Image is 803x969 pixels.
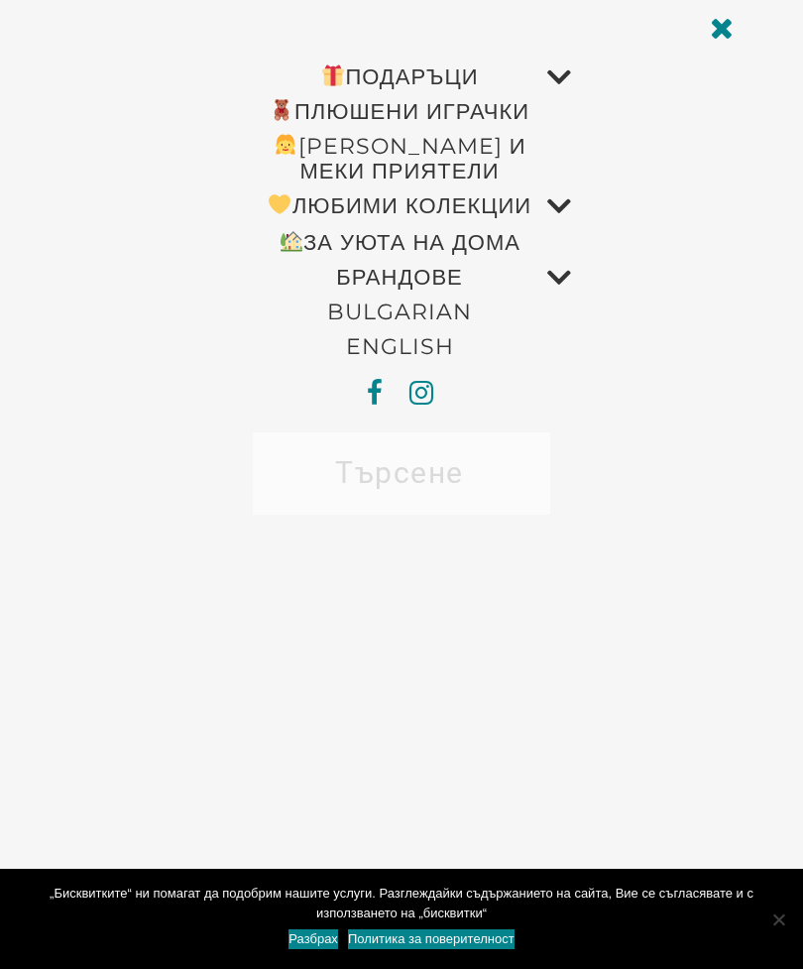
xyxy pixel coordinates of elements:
a: Подаръци [228,60,571,94]
a: Политика за поверителност [348,929,515,949]
img: 🎁 [322,64,344,86]
a: English [228,329,571,364]
a: Bulgarian [228,295,571,329]
a: [PERSON_NAME] и меки приятели [228,129,571,188]
a: За уюта на дома [228,225,571,260]
img: 💛 [269,193,290,215]
a: БРАНДОВЕ [228,260,571,295]
img: 👧 [275,134,296,156]
span: No [768,909,788,929]
a: ПЛЮШЕНИ ИГРАЧКИ [228,94,571,129]
img: 🧸 [271,99,292,121]
input: Търсене [253,432,550,515]
a: Разбрах [288,929,338,949]
img: 🏡 [281,230,302,252]
a: Любими Колекции [228,188,571,223]
span: „Бисквитките“ ни помагат да подобрим нашите услуги. Разглеждайки съдържанието на сайта, Вие се съ... [30,884,773,923]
